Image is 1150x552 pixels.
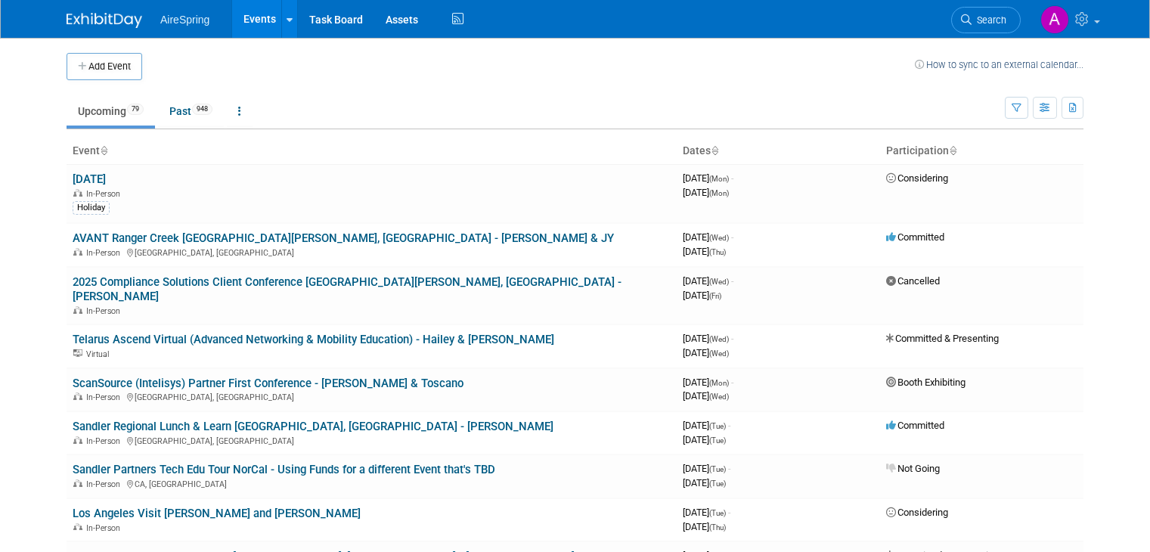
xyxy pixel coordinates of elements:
[73,392,82,400] img: In-Person Event
[73,377,463,390] a: ScanSource (Intelisys) Partner First Conference - [PERSON_NAME] & Toscano
[683,275,733,287] span: [DATE]
[886,275,940,287] span: Cancelled
[886,420,944,431] span: Committed
[683,347,729,358] span: [DATE]
[86,523,125,533] span: In-Person
[728,463,730,474] span: -
[86,306,125,316] span: In-Person
[731,172,733,184] span: -
[709,436,726,445] span: (Tue)
[731,377,733,388] span: -
[709,175,729,183] span: (Mon)
[192,104,212,115] span: 948
[73,306,82,314] img: In-Person Event
[949,144,956,157] a: Sort by Participation Type
[709,465,726,473] span: (Tue)
[709,523,726,532] span: (Thu)
[683,377,733,388] span: [DATE]
[73,231,614,245] a: AVANT Ranger Creek [GEOGRAPHIC_DATA][PERSON_NAME], [GEOGRAPHIC_DATA] - [PERSON_NAME] & JY
[1040,5,1069,34] img: Angie Handal
[886,172,948,184] span: Considering
[731,333,733,344] span: -
[709,479,726,488] span: (Tue)
[951,7,1021,33] a: Search
[73,434,671,446] div: [GEOGRAPHIC_DATA], [GEOGRAPHIC_DATA]
[972,14,1006,26] span: Search
[709,349,729,358] span: (Wed)
[677,138,880,164] th: Dates
[683,507,730,518] span: [DATE]
[73,172,106,186] a: [DATE]
[683,420,730,431] span: [DATE]
[886,463,940,474] span: Not Going
[728,507,730,518] span: -
[683,477,726,488] span: [DATE]
[73,436,82,444] img: In-Person Event
[731,231,733,243] span: -
[709,509,726,517] span: (Tue)
[886,231,944,243] span: Committed
[73,246,671,258] div: [GEOGRAPHIC_DATA], [GEOGRAPHIC_DATA]
[73,477,671,489] div: CA, [GEOGRAPHIC_DATA]
[709,292,721,300] span: (Fri)
[73,189,82,197] img: In-Person Event
[683,463,730,474] span: [DATE]
[683,521,726,532] span: [DATE]
[86,189,125,199] span: In-Person
[73,523,82,531] img: In-Person Event
[73,349,82,357] img: Virtual Event
[158,97,224,126] a: Past948
[683,390,729,402] span: [DATE]
[73,463,495,476] a: Sandler Partners Tech Edu Tour NorCal - Using Funds for a different Event that's TBD
[683,434,726,445] span: [DATE]
[709,234,729,242] span: (Wed)
[915,59,1083,70] a: How to sync to an external calendar...
[709,278,729,286] span: (Wed)
[127,104,144,115] span: 79
[709,422,726,430] span: (Tue)
[86,479,125,489] span: In-Person
[683,246,726,257] span: [DATE]
[86,436,125,446] span: In-Person
[886,333,999,344] span: Committed & Presenting
[709,379,729,387] span: (Mon)
[86,349,113,359] span: Virtual
[160,14,209,26] span: AireSpring
[67,138,677,164] th: Event
[709,392,729,401] span: (Wed)
[728,420,730,431] span: -
[683,187,729,198] span: [DATE]
[880,138,1083,164] th: Participation
[683,333,733,344] span: [DATE]
[73,248,82,256] img: In-Person Event
[886,507,948,518] span: Considering
[73,333,554,346] a: Telarus Ascend Virtual (Advanced Networking & Mobility Education) - Hailey & [PERSON_NAME]
[709,335,729,343] span: (Wed)
[73,275,621,303] a: 2025 Compliance Solutions Client Conference [GEOGRAPHIC_DATA][PERSON_NAME], [GEOGRAPHIC_DATA] - [...
[683,231,733,243] span: [DATE]
[731,275,733,287] span: -
[711,144,718,157] a: Sort by Start Date
[100,144,107,157] a: Sort by Event Name
[86,392,125,402] span: In-Person
[67,97,155,126] a: Upcoming79
[73,479,82,487] img: In-Person Event
[73,420,553,433] a: Sandler Regional Lunch & Learn [GEOGRAPHIC_DATA], [GEOGRAPHIC_DATA] - [PERSON_NAME]
[886,377,966,388] span: Booth Exhibiting
[67,13,142,28] img: ExhibitDay
[683,290,721,301] span: [DATE]
[73,507,361,520] a: Los Angeles Visit [PERSON_NAME] and [PERSON_NAME]
[67,53,142,80] button: Add Event
[709,248,726,256] span: (Thu)
[73,390,671,402] div: [GEOGRAPHIC_DATA], [GEOGRAPHIC_DATA]
[86,248,125,258] span: In-Person
[709,189,729,197] span: (Mon)
[73,201,110,215] div: Holiday
[683,172,733,184] span: [DATE]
